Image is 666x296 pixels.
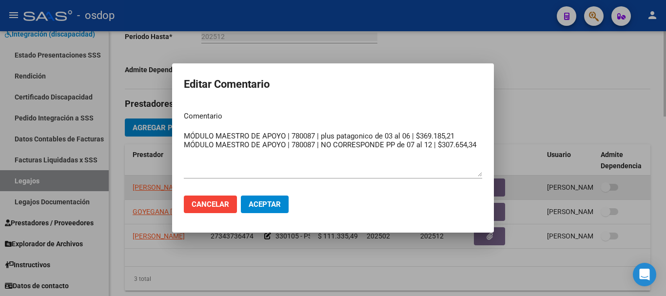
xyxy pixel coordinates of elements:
p: Comentario [184,111,482,122]
span: Aceptar [249,200,281,209]
button: Cancelar [184,196,237,213]
div: Open Intercom Messenger [633,263,656,286]
button: Aceptar [241,196,289,213]
span: Cancelar [192,200,229,209]
h2: Editar Comentario [184,75,482,94]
